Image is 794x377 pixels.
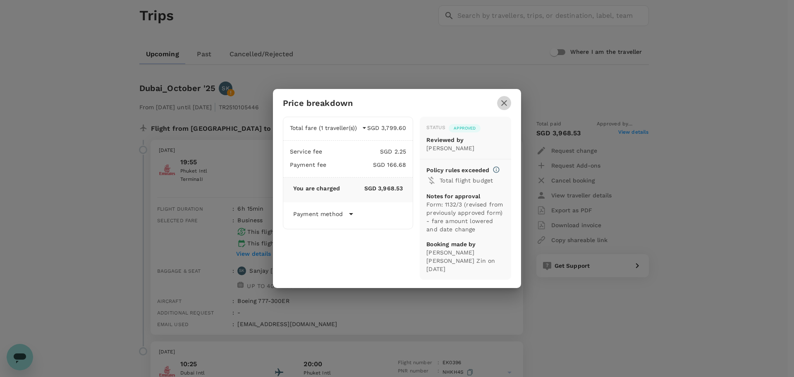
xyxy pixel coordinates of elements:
[426,200,505,233] p: Form: 1132/3 (revised from previously approved form) - fare amount lowered and date change
[367,124,406,132] p: SGD 3,799.60
[293,184,340,192] p: You are charged
[426,144,505,152] p: [PERSON_NAME]
[290,124,367,132] button: Total fare (1 traveller(s))
[290,147,323,156] p: Service fee
[340,184,403,192] p: SGD 3,968.53
[283,96,353,110] h6: Price breakdown
[426,124,445,132] div: Status
[290,161,327,169] p: Payment fee
[426,248,505,273] p: [PERSON_NAME] [PERSON_NAME] Zin on [DATE]
[440,176,505,185] p: Total flight budget
[426,166,489,174] p: Policy rules exceeded
[293,210,343,218] p: Payment method
[327,161,407,169] p: SGD 166.68
[426,240,505,248] p: Booking made by
[323,147,407,156] p: SGD 2.25
[426,136,505,144] p: Reviewed by
[426,192,505,200] p: Notes for approval
[290,124,357,132] p: Total fare (1 traveller(s))
[449,125,481,131] span: Approved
